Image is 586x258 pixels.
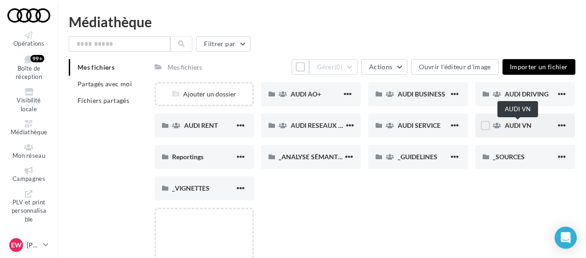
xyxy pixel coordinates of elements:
[172,153,203,161] span: Reportings
[510,63,568,71] span: Importer un fichier
[505,121,532,129] span: AUDI VN
[291,90,321,98] span: AUDI AO+
[16,65,42,81] span: Boîte de réception
[291,121,367,129] span: AUDI RESEAUX SOCIAUX
[13,40,44,47] span: Opérations
[398,121,441,129] span: AUDI SERVICE
[78,80,132,88] span: Partagés avec moi
[30,55,44,62] div: 99+
[279,153,353,161] span: _ANALYSE SÉMANTIQUE
[78,96,129,104] span: Fichiers partagés
[493,153,525,161] span: _SOURCES
[369,63,392,71] span: Actions
[184,121,218,129] span: AUDI RENT
[411,59,498,75] button: Ouvrir l'éditeur d'image
[156,90,253,99] div: Ajouter un dossier
[7,53,50,83] a: Boîte de réception 99+
[555,227,577,249] div: Open Intercom Messenger
[11,128,48,136] span: Médiathèque
[309,59,358,75] button: Gérer(0)
[335,63,342,71] span: (0)
[17,96,41,113] span: Visibilité locale
[505,90,549,98] span: AUDI DRIVING
[502,59,575,75] button: Importer un fichier
[361,59,407,75] button: Actions
[27,240,40,250] p: [PERSON_NAME]
[7,118,50,138] a: Médiathèque
[398,153,437,161] span: _GUIDELINES
[7,165,50,185] a: Campagnes
[167,63,202,72] div: Mes fichiers
[7,188,50,225] a: PLV et print personnalisable
[7,142,50,162] a: Mon réseau
[196,36,251,52] button: Filtrer par
[7,86,50,114] a: Visibilité locale
[78,63,114,71] span: Mes fichiers
[12,198,47,223] span: PLV et print personnalisable
[12,152,45,159] span: Mon réseau
[172,184,209,192] span: _VIGNETTES
[12,175,45,182] span: Campagnes
[7,30,50,49] a: Opérations
[7,236,50,254] a: EW [PERSON_NAME]
[69,15,575,29] div: Médiathèque
[497,101,538,117] div: AUDI VN
[11,240,22,250] span: EW
[398,90,445,98] span: AUDI BUSINESS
